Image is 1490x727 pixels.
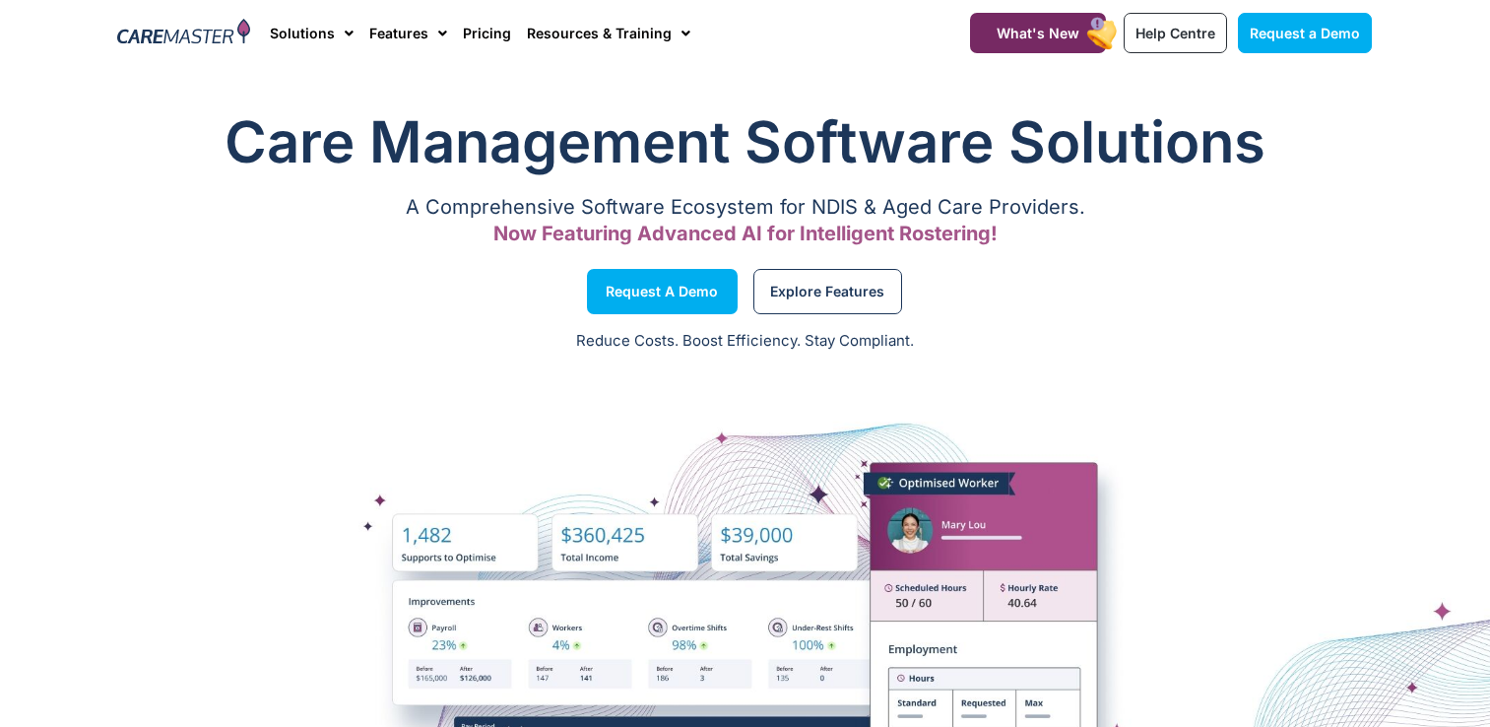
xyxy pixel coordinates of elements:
a: Request a Demo [1238,13,1372,53]
span: What's New [997,25,1079,41]
p: A Comprehensive Software Ecosystem for NDIS & Aged Care Providers. [118,201,1373,214]
p: Reduce Costs. Boost Efficiency. Stay Compliant. [12,330,1478,353]
span: Request a Demo [606,287,718,297]
span: Request a Demo [1250,25,1360,41]
h1: Care Management Software Solutions [118,102,1373,181]
span: Explore Features [770,287,884,297]
img: CareMaster Logo [117,19,250,48]
a: What's New [970,13,1106,53]
a: Help Centre [1124,13,1227,53]
span: Now Featuring Advanced AI for Intelligent Rostering! [493,222,998,245]
a: Request a Demo [587,269,738,314]
span: Help Centre [1135,25,1215,41]
a: Explore Features [753,269,902,314]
